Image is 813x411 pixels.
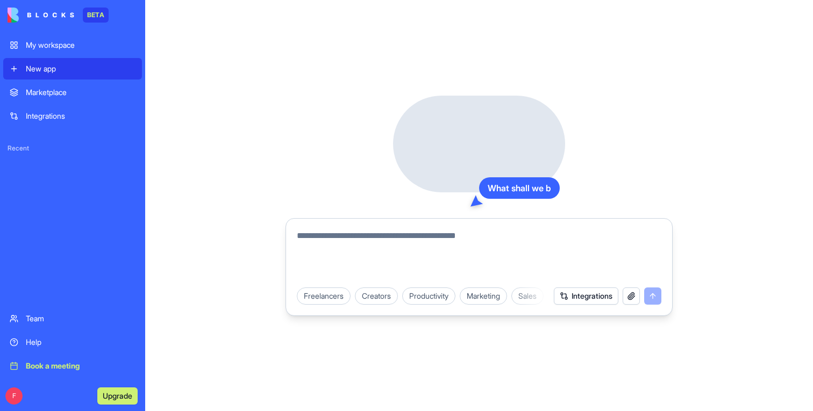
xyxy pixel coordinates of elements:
[402,287,455,305] div: Productivity
[3,34,142,56] a: My workspace
[3,331,142,353] a: Help
[554,287,618,305] button: Integrations
[355,287,398,305] div: Creators
[297,287,351,305] div: Freelancers
[26,87,135,98] div: Marketplace
[3,105,142,127] a: Integrations
[97,390,138,401] a: Upgrade
[479,177,560,199] div: What shall we b
[5,387,23,405] span: F
[26,111,135,121] div: Integrations
[511,287,544,305] div: Sales
[26,337,135,348] div: Help
[3,82,142,103] a: Marketplace
[26,40,135,51] div: My workspace
[3,355,142,377] a: Book a meeting
[97,387,138,405] button: Upgrade
[3,58,142,80] a: New app
[26,63,135,74] div: New app
[3,308,142,329] a: Team
[26,313,135,324] div: Team
[3,144,142,153] span: Recent
[26,360,135,371] div: Book a meeting
[83,8,109,23] div: BETA
[8,8,109,23] a: BETA
[8,8,74,23] img: logo
[460,287,507,305] div: Marketing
